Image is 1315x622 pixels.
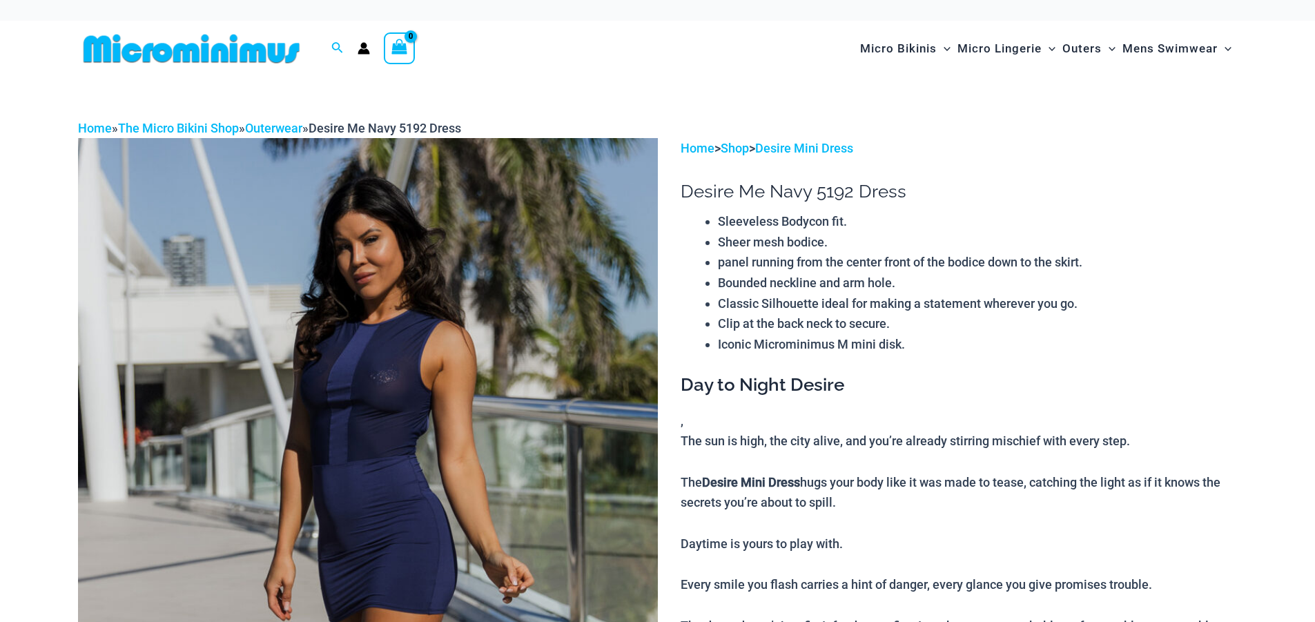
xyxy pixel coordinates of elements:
li: Bounded neckline and arm hole. [718,273,1237,293]
li: Clip at the back neck to secure. [718,313,1237,334]
a: Mens SwimwearMenu ToggleMenu Toggle [1119,28,1235,70]
li: Sleeveless Bodycon fit. [718,211,1237,232]
span: » » » [78,121,461,135]
span: Outers [1062,31,1102,66]
span: Menu Toggle [937,31,951,66]
li: Classic Silhouette ideal for making a statement wherever you go. [718,293,1237,314]
a: Outerwear [245,121,302,135]
li: Iconic Microminimus M mini disk. [718,334,1237,355]
a: Home [681,141,714,155]
span: Mens Swimwear [1122,31,1218,66]
span: Menu Toggle [1102,31,1116,66]
li: panel running from the center front of the bodice down to the skirt. [718,252,1237,273]
b: Desire Mini Dress [702,475,800,489]
span: Micro Bikinis [860,31,937,66]
img: MM SHOP LOGO FLAT [78,33,305,64]
nav: Site Navigation [855,26,1238,72]
a: The Micro Bikini Shop [118,121,239,135]
a: Desire Mini Dress [755,141,853,155]
a: Shop [721,141,749,155]
span: Micro Lingerie [957,31,1042,66]
span: Menu Toggle [1218,31,1231,66]
span: Desire Me Navy 5192 Dress [309,121,461,135]
a: View Shopping Cart, empty [384,32,416,64]
h3: Day to Night Desire [681,373,1237,397]
a: Micro BikinisMenu ToggleMenu Toggle [857,28,954,70]
p: > > [681,138,1237,159]
h1: Desire Me Navy 5192 Dress [681,181,1237,202]
a: Search icon link [331,40,344,57]
span: Menu Toggle [1042,31,1055,66]
a: Micro LingerieMenu ToggleMenu Toggle [954,28,1059,70]
a: OutersMenu ToggleMenu Toggle [1059,28,1119,70]
a: Home [78,121,112,135]
li: Sheer mesh bodice. [718,232,1237,253]
a: Account icon link [358,42,370,55]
